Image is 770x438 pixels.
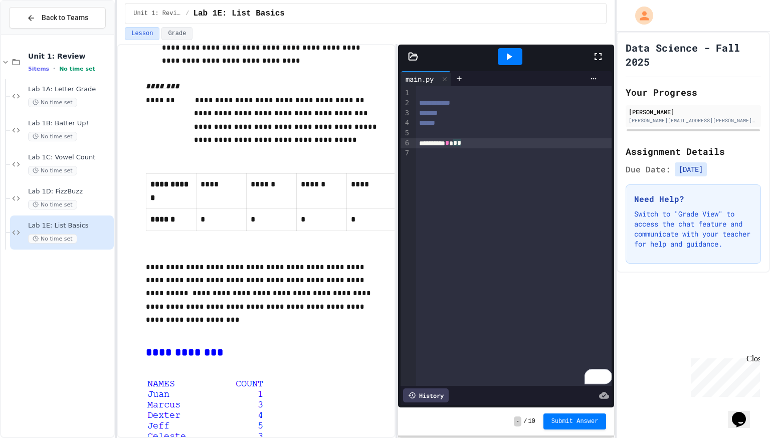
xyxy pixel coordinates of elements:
span: Lab 1E: List Basics [193,8,284,20]
div: [PERSON_NAME] [629,107,758,116]
button: Grade [161,27,192,40]
div: Chat with us now!Close [4,4,69,64]
div: 5 [401,128,411,138]
span: Submit Answer [551,417,599,425]
span: Lab 1B: Batter Up! [28,119,112,128]
iframe: chat widget [728,398,760,428]
span: • [53,65,55,73]
div: 7 [401,148,411,158]
div: 1 [401,88,411,98]
p: Switch to "Grade View" to access the chat feature and communicate with your teacher for help and ... [634,209,752,249]
span: No time set [28,132,77,141]
span: [DATE] [675,162,707,176]
h2: Your Progress [626,85,761,99]
span: 5 items [28,66,49,72]
span: No time set [28,98,77,107]
button: Submit Answer [543,413,607,429]
div: My Account [625,4,656,27]
span: No time set [28,166,77,175]
h1: Data Science - Fall 2025 [626,41,761,69]
div: main.py [401,71,451,86]
span: - [514,416,521,426]
div: [PERSON_NAME][EMAIL_ADDRESS][PERSON_NAME][DOMAIN_NAME] [629,117,758,124]
span: / [185,10,189,18]
span: Unit 1: Review [28,52,112,61]
span: No time set [28,234,77,244]
button: Lesson [125,27,159,40]
span: Lab 1D: FizzBuzz [28,187,112,196]
div: History [403,388,449,402]
h2: Assignment Details [626,144,761,158]
h3: Need Help? [634,193,752,205]
span: No time set [59,66,95,72]
div: main.py [401,74,439,84]
span: Back to Teams [42,13,88,23]
div: 2 [401,98,411,108]
div: 3 [401,108,411,118]
div: To enrich screen reader interactions, please activate Accessibility in Grammarly extension settings [416,86,612,386]
span: Due Date: [626,163,671,175]
button: Back to Teams [9,7,106,29]
iframe: chat widget [687,354,760,397]
div: 4 [401,118,411,128]
span: No time set [28,200,77,209]
span: Unit 1: Review [133,10,181,18]
span: Lab 1E: List Basics [28,222,112,230]
span: / [523,417,527,425]
span: Lab 1A: Letter Grade [28,85,112,94]
span: Lab 1C: Vowel Count [28,153,112,162]
div: 6 [401,138,411,148]
span: 10 [528,417,535,425]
